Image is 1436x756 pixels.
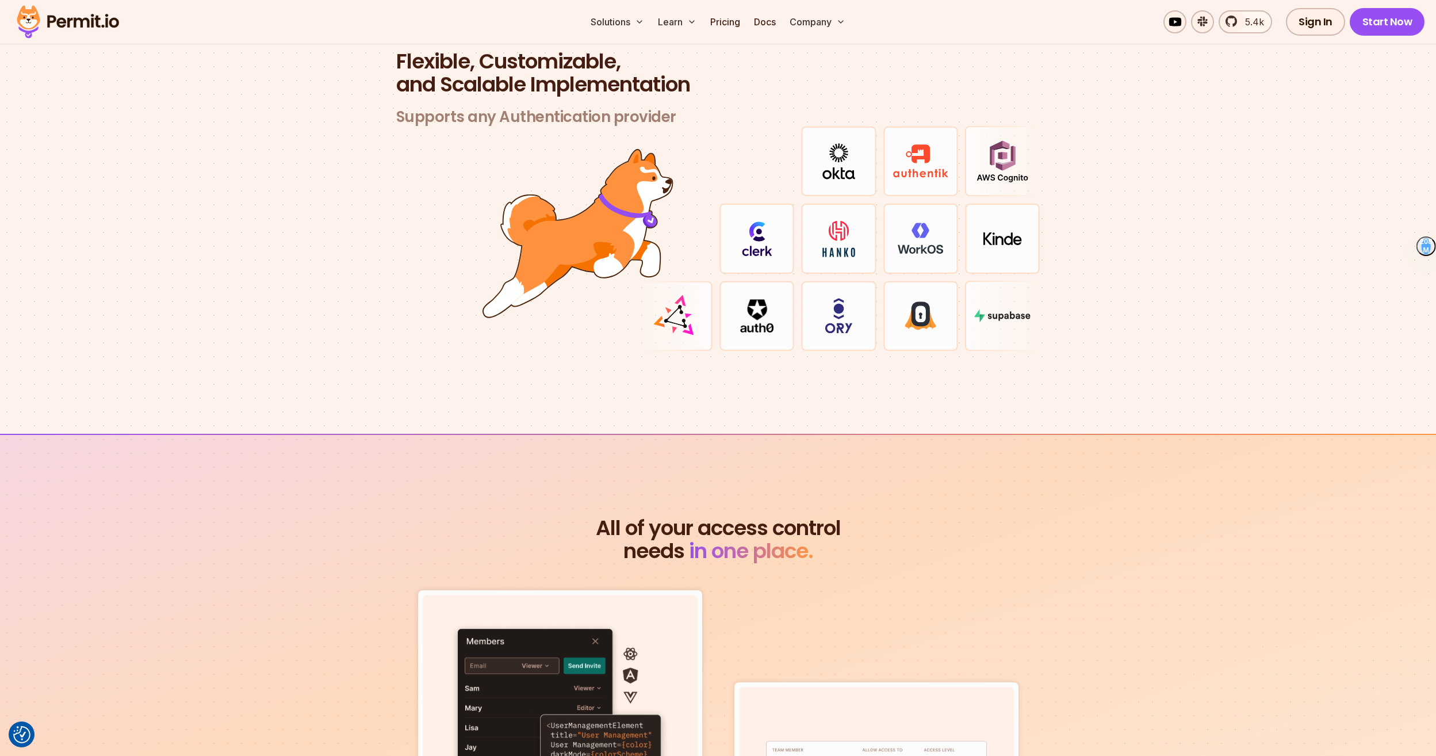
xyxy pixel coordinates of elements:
[396,50,1040,73] span: Flexible, Customizable,
[1238,15,1264,29] span: 5.4k
[396,108,1040,127] h3: Supports any Authentication provider
[653,10,701,33] button: Learn
[396,50,1040,96] h2: and Scalable Implementation
[785,10,850,33] button: Company
[1219,10,1272,33] a: 5.4k
[1286,8,1345,36] a: Sign In
[689,536,813,566] span: in one place.
[387,517,1050,563] h2: needs
[749,10,780,33] a: Docs
[13,726,30,743] button: Consent Preferences
[13,726,30,743] img: Revisit consent button
[706,10,745,33] a: Pricing
[586,10,649,33] button: Solutions
[12,2,124,41] img: Permit logo
[387,517,1050,540] span: All of your access control
[1350,8,1425,36] a: Start Now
